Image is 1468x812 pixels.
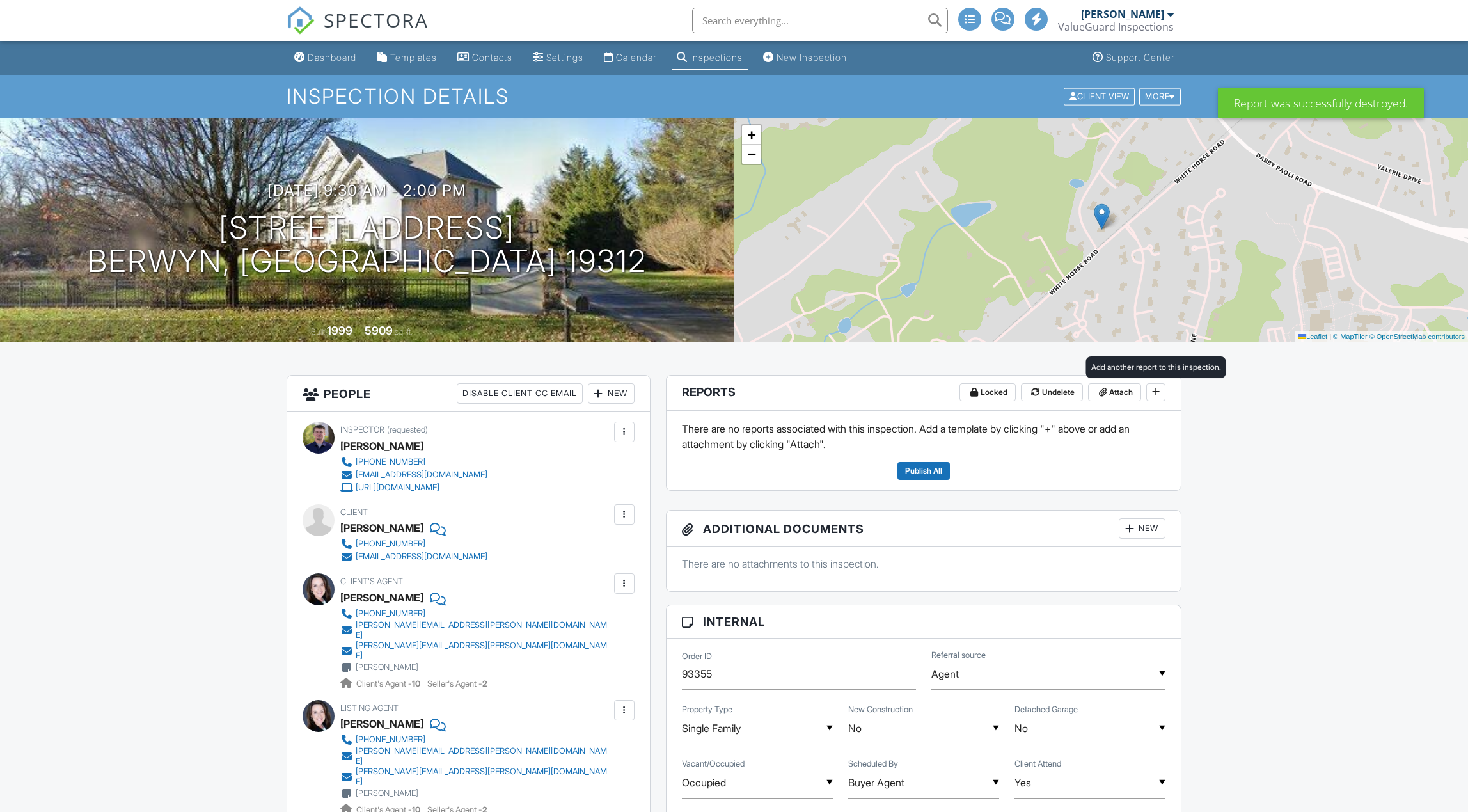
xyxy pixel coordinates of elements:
[356,735,425,745] div: [PHONE_NUMBER]
[682,704,732,715] label: Property Type
[1329,333,1331,340] span: |
[340,733,611,746] a: [PHONE_NUMBER]
[1369,333,1465,340] a: © OpenStreetMap contributors
[387,425,428,434] span: (requested)
[324,6,429,33] span: SPECTORA
[340,537,487,550] a: [PHONE_NUMBER]
[340,641,611,661] a: [PERSON_NAME][EMAIL_ADDRESS][PERSON_NAME][DOMAIN_NAME]
[340,746,611,767] a: [PERSON_NAME][EMAIL_ADDRESS][PERSON_NAME][DOMAIN_NAME]
[758,46,852,70] a: New Inspection
[356,662,418,673] div: [PERSON_NAME]
[287,85,1182,107] h1: Inspection Details
[340,518,423,537] div: [PERSON_NAME]
[1087,46,1180,70] a: Support Center
[340,588,423,607] div: [PERSON_NAME]
[1106,52,1174,63] div: Support Center
[472,52,512,63] div: Contacts
[848,704,913,715] label: New Construction
[427,679,487,689] span: Seller's Agent -
[457,383,583,404] div: Disable Client CC Email
[356,679,422,689] span: Client's Agent -
[1094,203,1110,230] img: Marker
[289,46,361,70] a: Dashboard
[1062,91,1138,100] a: Client View
[747,146,755,162] span: −
[340,507,368,517] span: Client
[1064,88,1135,105] div: Client View
[777,52,847,63] div: New Inspection
[1119,518,1165,539] div: New
[340,425,384,434] span: Inspector
[848,758,898,770] label: Scheduled By
[356,620,611,641] div: [PERSON_NAME][EMAIL_ADDRESS][PERSON_NAME][DOMAIN_NAME]
[1139,88,1181,105] div: More
[340,436,423,456] div: [PERSON_NAME]
[356,482,439,493] div: [URL][DOMAIN_NAME]
[692,8,948,33] input: Search everything...
[340,468,487,481] a: [EMAIL_ADDRESS][DOMAIN_NAME]
[340,607,611,620] a: [PHONE_NUMBER]
[356,641,611,661] div: [PERSON_NAME][EMAIL_ADDRESS][PERSON_NAME][DOMAIN_NAME]
[682,651,712,662] label: Order ID
[327,324,352,337] div: 1999
[340,767,611,787] a: [PERSON_NAME][EMAIL_ADDRESS][PERSON_NAME][DOMAIN_NAME]
[356,788,418,799] div: [PERSON_NAME]
[682,758,745,770] label: Vacant/Occupied
[667,605,1181,639] h3: Internal
[308,52,356,63] div: Dashboard
[452,46,517,70] a: Contacts
[1298,333,1327,340] a: Leaflet
[682,557,1166,571] p: There are no attachments to this inspection.
[528,46,588,70] a: Settings
[599,46,661,70] a: Calendar
[267,182,466,199] h3: [DATE] 9:30 am - 2:00 pm
[287,6,315,35] img: The Best Home Inspection Software - Spectora
[356,539,425,549] div: [PHONE_NUMBER]
[690,52,743,63] div: Inspections
[1333,333,1368,340] a: © MapTiler
[372,46,442,70] a: Templates
[395,327,413,337] span: sq. ft.
[356,470,487,480] div: [EMAIL_ADDRESS][DOMAIN_NAME]
[311,327,325,337] span: Built
[365,324,393,337] div: 5909
[1058,20,1174,33] div: ValueGuard Inspections
[1014,758,1061,770] label: Client Attend
[287,376,650,412] h3: People
[672,46,748,70] a: Inspections
[742,145,761,164] a: Zoom out
[356,609,425,619] div: [PHONE_NUMBER]
[356,746,611,767] div: [PERSON_NAME][EMAIL_ADDRESS][PERSON_NAME][DOMAIN_NAME]
[1081,8,1164,20] div: [PERSON_NAME]
[356,552,487,562] div: [EMAIL_ADDRESS][DOMAIN_NAME]
[356,457,425,467] div: [PHONE_NUMBER]
[667,511,1181,547] h3: Additional Documents
[616,52,656,63] div: Calendar
[747,127,755,143] span: +
[742,125,761,145] a: Zoom in
[88,211,647,279] h1: [STREET_ADDRESS] Berwyn, [GEOGRAPHIC_DATA] 19312
[356,767,611,787] div: [PERSON_NAME][EMAIL_ADDRESS][PERSON_NAME][DOMAIN_NAME]
[340,620,611,641] a: [PERSON_NAME][EMAIL_ADDRESS][PERSON_NAME][DOMAIN_NAME]
[340,550,487,563] a: [EMAIL_ADDRESS][DOMAIN_NAME]
[287,17,429,44] a: SPECTORA
[588,383,635,404] div: New
[482,679,487,689] strong: 2
[546,52,583,63] div: Settings
[1014,704,1078,715] label: Detached Garage
[412,679,420,689] strong: 10
[1218,88,1424,118] div: Report was successfully destroyed.
[340,481,487,494] a: [URL][DOMAIN_NAME]
[340,577,403,586] span: Client's Agent
[340,456,487,468] a: [PHONE_NUMBER]
[340,714,423,733] div: [PERSON_NAME]
[931,649,986,661] label: Referral source
[340,703,399,713] span: Listing Agent
[390,52,437,63] div: Templates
